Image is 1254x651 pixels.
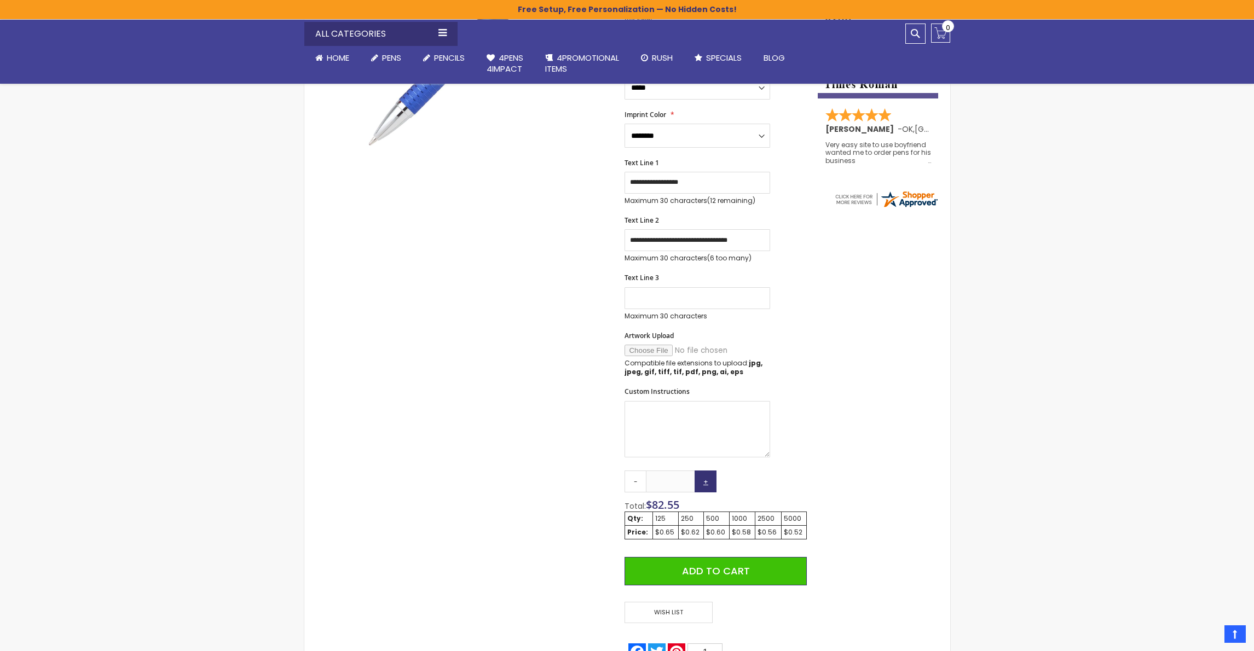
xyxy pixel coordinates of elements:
[706,52,742,63] span: Specials
[625,470,646,492] a: -
[646,497,679,512] span: $
[625,358,762,376] strong: jpg, jpeg, gif, tiff, tif, pdf, png, ai, eps
[931,24,950,43] a: 0
[625,254,770,263] p: Maximum 30 characters
[412,46,476,70] a: Pencils
[898,124,995,135] span: - ,
[706,514,727,523] div: 500
[915,124,995,135] span: [GEOGRAPHIC_DATA]
[545,52,619,74] span: 4PROMOTIONAL ITEMS
[630,46,684,70] a: Rush
[655,514,676,523] div: 125
[655,528,676,537] div: $0.65
[625,387,690,396] span: Custom Instructions
[758,514,778,523] div: 2500
[625,602,712,623] span: Wish List
[946,22,950,33] span: 0
[625,216,659,225] span: Text Line 2
[764,52,785,63] span: Blog
[625,602,715,623] a: Wish List
[784,514,804,523] div: 5000
[753,46,796,70] a: Blog
[732,528,753,537] div: $0.58
[652,497,679,512] span: 82.55
[652,52,673,63] span: Rush
[681,514,701,523] div: 250
[681,528,701,537] div: $0.62
[627,527,648,537] strong: Price:
[304,22,458,46] div: All Categories
[360,46,412,70] a: Pens
[625,557,806,585] button: Add to Cart
[304,46,360,70] a: Home
[625,110,666,119] span: Imprint Color
[627,514,643,523] strong: Qty:
[1224,625,1246,643] a: Top
[327,52,349,63] span: Home
[625,331,674,340] span: Artwork Upload
[784,528,804,537] div: $0.52
[625,196,770,205] p: Maximum 30 characters
[902,124,913,135] span: OK
[825,124,898,135] span: [PERSON_NAME]
[758,528,778,537] div: $0.56
[732,514,753,523] div: 1000
[682,564,750,578] span: Add to Cart
[834,189,939,209] img: 4pens.com widget logo
[706,528,727,537] div: $0.60
[487,52,523,74] span: 4Pens 4impact
[825,141,932,165] div: Very easy site to use boyfriend wanted me to order pens for his business
[625,158,659,167] span: Text Line 1
[476,46,534,82] a: 4Pens4impact
[434,52,465,63] span: Pencils
[707,196,755,205] span: (12 remaining)
[625,501,646,512] span: Total:
[695,470,716,492] a: +
[625,359,770,376] p: Compatible file extensions to upload:
[382,52,401,63] span: Pens
[625,312,770,321] p: Maximum 30 characters
[834,202,939,211] a: 4pens.com certificate URL
[625,273,659,282] span: Text Line 3
[534,46,630,82] a: 4PROMOTIONALITEMS
[707,253,752,263] span: (6 too many)
[684,46,753,70] a: Specials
